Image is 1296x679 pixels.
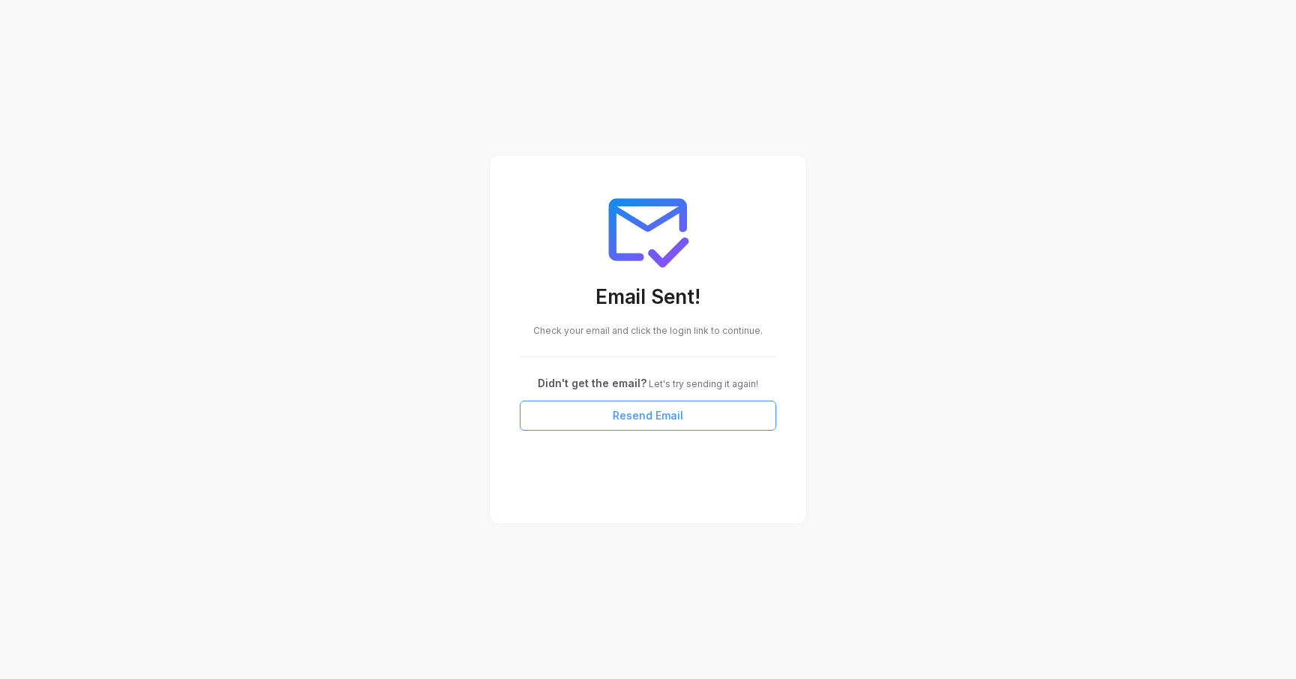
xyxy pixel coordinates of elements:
h3: Email Sent! [520,284,776,312]
span: Didn't get the email? [538,377,646,389]
span: Check your email and click the login link to continue. [533,325,763,336]
span: Resend Email [613,407,683,424]
button: Resend Email [520,401,776,431]
span: Let's try sending it again! [646,378,758,389]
